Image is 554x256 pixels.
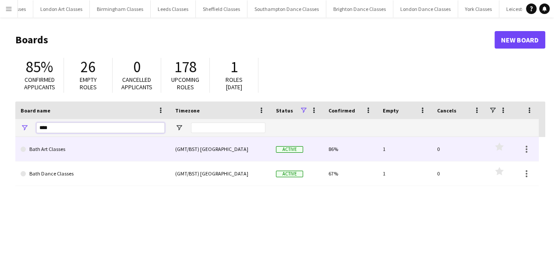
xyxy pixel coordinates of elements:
span: Confirmed [328,107,355,114]
div: 1 [378,161,432,186]
span: Active [276,146,303,153]
div: 1 [378,137,432,161]
h1: Boards [15,33,494,46]
span: Empty roles [80,76,97,91]
span: Cancelled applicants [121,76,152,91]
span: 26 [81,57,95,77]
button: Southampton Dance Classes [247,0,326,18]
span: 1 [230,57,238,77]
span: Timezone [175,107,200,114]
button: York Classes [458,0,499,18]
div: 67% [323,161,378,186]
input: Board name Filter Input [36,123,165,133]
button: London Dance Classes [393,0,458,18]
a: New Board [494,31,545,49]
button: Open Filter Menu [175,124,183,132]
span: Board name [21,107,50,114]
span: 0 [133,57,141,77]
button: Brighton Dance Classes [326,0,393,18]
div: 0 [432,137,486,161]
div: 86% [323,137,378,161]
button: Sheffield Classes [196,0,247,18]
button: London Art Classes [33,0,90,18]
button: Open Filter Menu [21,124,28,132]
span: Cancels [437,107,456,114]
button: Leeds Classes [151,0,196,18]
a: Bath Art Classes [21,137,165,161]
span: Status [276,107,293,114]
a: Bath Dance Classes [21,161,165,186]
div: (GMT/BST) [GEOGRAPHIC_DATA] [170,161,271,186]
span: 85% [26,57,53,77]
span: Active [276,171,303,177]
span: Confirmed applicants [24,76,55,91]
span: Upcoming roles [171,76,199,91]
input: Timezone Filter Input [191,123,265,133]
div: 0 [432,161,486,186]
button: Leicester Classes [499,0,551,18]
span: Empty [383,107,399,114]
span: Roles [DATE] [226,76,243,91]
div: (GMT/BST) [GEOGRAPHIC_DATA] [170,137,271,161]
button: Birmingham Classes [90,0,151,18]
span: 178 [174,57,197,77]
